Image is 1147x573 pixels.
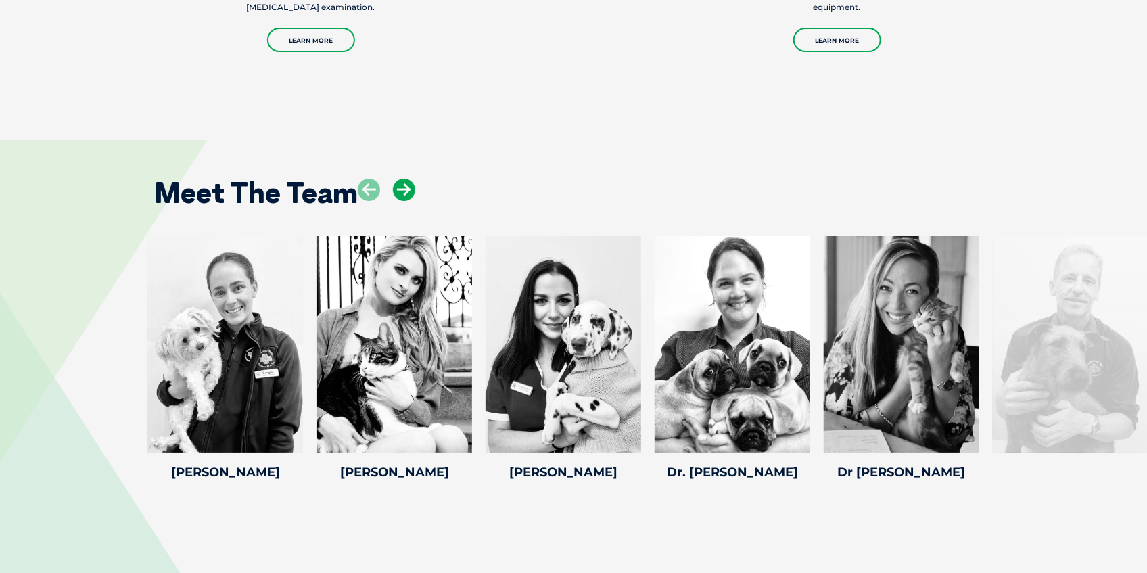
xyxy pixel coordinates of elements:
a: Learn More [267,28,355,52]
h4: [PERSON_NAME] [317,466,472,478]
h4: Dr. [PERSON_NAME] [655,466,810,478]
a: Learn More [793,28,881,52]
h4: [PERSON_NAME] [147,466,303,478]
h4: Dr [PERSON_NAME] [824,466,979,478]
h2: Meet The Team [154,179,358,207]
h4: [PERSON_NAME] [486,466,641,478]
